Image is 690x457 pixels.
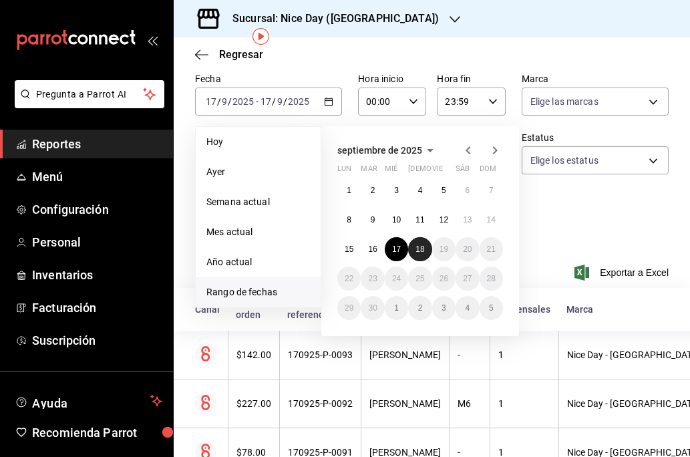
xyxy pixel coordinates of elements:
span: Pregunta a Parrot AI [36,88,144,102]
button: 4 de septiembre de 2025 [408,178,432,202]
label: Estatus [522,133,669,142]
span: Regresar [219,48,263,61]
abbr: 4 de septiembre de 2025 [418,186,423,195]
div: $142.00 [236,349,271,360]
input: -- [205,96,217,107]
abbr: sábado [456,164,470,178]
abbr: 25 de septiembre de 2025 [415,274,424,283]
abbr: 2 de septiembre de 2025 [371,186,375,195]
abbr: 18 de septiembre de 2025 [415,245,424,254]
abbr: 14 de septiembre de 2025 [487,215,496,224]
span: Inventarios [32,266,162,284]
button: 21 de septiembre de 2025 [480,237,503,261]
button: 12 de septiembre de 2025 [432,208,456,232]
span: Rango de fechas [206,285,310,299]
span: Facturación [32,299,162,317]
span: Recomienda Parrot [32,424,162,442]
abbr: 8 de septiembre de 2025 [347,215,351,224]
button: 11 de septiembre de 2025 [408,208,432,232]
abbr: 24 de septiembre de 2025 [392,274,401,283]
button: 10 de septiembre de 2025 [385,208,408,232]
span: Menú [32,168,162,186]
abbr: 30 de septiembre de 2025 [368,303,377,313]
span: Ayer [206,165,310,179]
span: Elige los estatus [530,154,598,167]
button: Tooltip marker [252,28,269,45]
div: 1 [498,349,550,360]
button: 7 de septiembre de 2025 [480,178,503,202]
abbr: miércoles [385,164,397,178]
button: septiembre de 2025 [337,142,438,158]
abbr: 7 de septiembre de 2025 [489,186,494,195]
div: [PERSON_NAME] [369,398,441,409]
span: Mes actual [206,225,310,239]
abbr: 17 de septiembre de 2025 [392,245,401,254]
div: - [458,349,482,360]
span: Año actual [206,255,310,269]
button: 15 de septiembre de 2025 [337,237,361,261]
abbr: 22 de septiembre de 2025 [345,274,353,283]
h3: Sucursal: Nice Day ([GEOGRAPHIC_DATA]) [222,11,439,27]
button: 3 de septiembre de 2025 [385,178,408,202]
input: -- [277,96,283,107]
button: 1 de septiembre de 2025 [337,178,361,202]
abbr: 16 de septiembre de 2025 [368,245,377,254]
abbr: 5 de octubre de 2025 [489,303,494,313]
label: Marca [522,74,669,84]
span: / [272,96,276,107]
button: 16 de septiembre de 2025 [361,237,384,261]
button: Regresar [195,48,263,61]
span: Ayuda [32,393,145,409]
label: Fecha [195,74,342,84]
button: 1 de octubre de 2025 [385,296,408,320]
input: ---- [232,96,254,107]
abbr: martes [361,164,377,178]
button: 5 de octubre de 2025 [480,296,503,320]
span: Hoy [206,135,310,149]
button: 6 de septiembre de 2025 [456,178,479,202]
abbr: 2 de octubre de 2025 [418,303,423,313]
button: 13 de septiembre de 2025 [456,208,479,232]
button: 3 de octubre de 2025 [432,296,456,320]
button: 26 de septiembre de 2025 [432,267,456,291]
button: 30 de septiembre de 2025 [361,296,384,320]
abbr: domingo [480,164,496,178]
a: Pregunta a Parrot AI [9,97,164,111]
span: - [256,96,258,107]
span: Semana actual [206,195,310,209]
button: 20 de septiembre de 2025 [456,237,479,261]
button: Exportar a Excel [577,265,669,281]
span: Personal [32,233,162,251]
abbr: 20 de septiembre de 2025 [463,245,472,254]
input: -- [221,96,228,107]
abbr: 6 de septiembre de 2025 [465,186,470,195]
abbr: 13 de septiembre de 2025 [463,215,472,224]
button: 24 de septiembre de 2025 [385,267,408,291]
div: 170925-P-0093 [288,349,353,360]
span: Configuración [32,200,162,218]
button: 2 de septiembre de 2025 [361,178,384,202]
button: 19 de septiembre de 2025 [432,237,456,261]
div: Número de referencia [287,299,353,320]
div: $227.00 [236,398,271,409]
button: 27 de septiembre de 2025 [456,267,479,291]
div: Canal [195,304,220,315]
div: [PERSON_NAME] [369,349,441,360]
button: 28 de septiembre de 2025 [480,267,503,291]
button: Pregunta a Parrot AI [15,80,164,108]
abbr: 3 de octubre de 2025 [442,303,446,313]
abbr: 23 de septiembre de 2025 [368,274,377,283]
abbr: 3 de septiembre de 2025 [394,186,399,195]
abbr: 21 de septiembre de 2025 [487,245,496,254]
abbr: 15 de septiembre de 2025 [345,245,353,254]
label: Hora inicio [358,74,426,84]
button: 9 de septiembre de 2025 [361,208,384,232]
abbr: 19 de septiembre de 2025 [440,245,448,254]
span: septiembre de 2025 [337,145,422,156]
span: / [217,96,221,107]
div: M6 [458,398,482,409]
abbr: lunes [337,164,351,178]
abbr: 10 de septiembre de 2025 [392,215,401,224]
span: Elige las marcas [530,95,598,108]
